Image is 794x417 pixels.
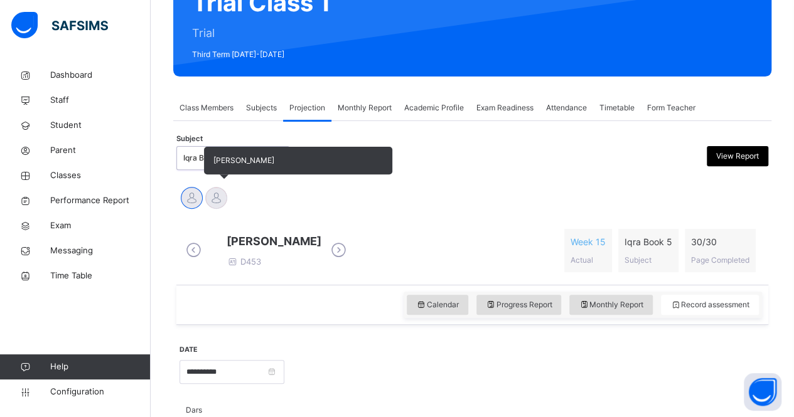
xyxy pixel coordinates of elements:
[246,102,277,113] span: Subjects
[176,134,203,144] span: Subject
[691,235,749,248] span: 30 / 30
[50,386,150,398] span: Configuration
[486,299,552,310] span: Progress Report
[11,12,108,38] img: safsims
[571,235,606,248] span: Week 15
[691,255,749,265] span: Page Completed
[546,102,587,113] span: Attendance
[579,299,643,310] span: Monthly Report
[192,49,331,60] span: Third Term [DATE]-[DATE]
[625,235,672,248] span: Iqra Book 5
[186,404,202,416] span: Dars
[227,233,321,250] span: [PERSON_NAME]
[647,102,695,113] span: Form Teacher
[625,255,652,265] span: Subject
[404,102,464,113] span: Academic Profile
[50,69,151,82] span: Dashboard
[180,345,198,355] label: Date
[416,299,459,310] span: Calendar
[50,119,151,132] span: Student
[50,245,151,257] span: Messaging
[50,219,151,232] span: Exam
[50,361,150,373] span: Help
[670,299,749,310] span: Record assessment
[50,194,151,207] span: Performance Report
[716,150,759,162] span: View Report
[476,102,534,113] span: Exam Readiness
[571,255,593,265] span: Actual
[50,94,151,107] span: Staff
[227,256,261,267] span: D453
[50,169,151,182] span: Classes
[213,156,274,165] span: [PERSON_NAME]
[744,373,781,411] button: Open asap
[289,102,325,113] span: Projection
[50,270,151,282] span: Time Table
[338,102,392,113] span: Monthly Report
[599,102,635,113] span: Timetable
[50,144,151,157] span: Parent
[180,102,233,113] span: Class Members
